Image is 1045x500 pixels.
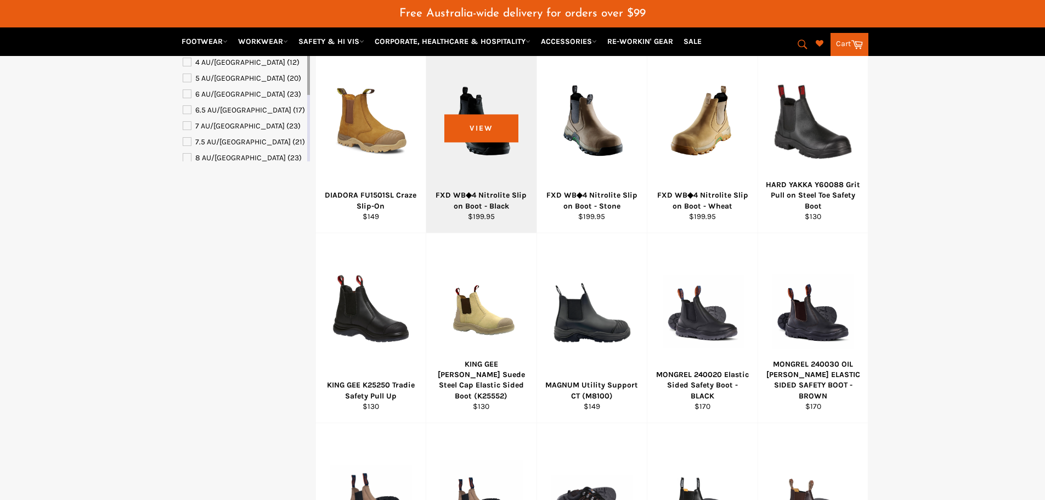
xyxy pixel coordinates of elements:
a: MONGREL 240020 Elastic Sided Safety Boot - BLACK - Workin' Gear MONGREL 240020 Elastic Sided Safe... [647,233,758,423]
span: View [444,114,518,142]
span: (12) [287,58,300,67]
img: MAGNUM Utility Support CT (M8100) - Workin' Gear [551,270,634,353]
div: FXD WB◆4 Nitrolite Slip on Boot - Black [433,190,530,211]
a: Cart [831,33,868,56]
div: $149 [323,211,419,222]
a: DIADORA FU1501SL Craze Slip-On - Workin' Gear DIADORA FU1501SL Craze Slip-On $149 [315,43,426,233]
a: MONGREL 240030 OIL KIP ELASTIC SIDED SAFETY BOOT - BROWN - Workin' Gear MONGREL 240030 OIL [PERSO... [758,233,868,423]
img: DIADORA FU1501SL Craze Slip-On - Workin' Gear [330,80,413,163]
a: CORPORATE, HEALTHCARE & HOSPITALITY [370,32,535,51]
span: (23) [287,89,301,99]
img: MONGREL 240020 Elastic Sided Safety Boot - BLACK - Workin' Gear [661,275,744,348]
span: 6 AU/[GEOGRAPHIC_DATA] [195,89,285,99]
img: FXD WB◆4 Nitrolite Slip on Boot - Wheat - Workin' Gear [661,80,744,163]
div: $199.95 [654,211,751,222]
div: $149 [544,401,640,412]
a: 8 AU/UK [183,152,305,164]
span: (23) [287,153,302,162]
div: $170 [765,401,861,412]
span: 6.5 AU/[GEOGRAPHIC_DATA] [195,105,291,115]
div: $199.95 [544,211,640,222]
a: 4 AU/UK [183,57,305,69]
div: MONGREL 240030 OIL [PERSON_NAME] ELASTIC SIDED SAFETY BOOT - BROWN [765,359,861,401]
a: 7 AU/UK [183,120,305,132]
a: SAFETY & HI VIS [294,32,369,51]
span: 5 AU/[GEOGRAPHIC_DATA] [195,74,285,83]
a: FXD WB◆4 Nitrolite Slip on Boot - Wheat - Workin' Gear FXD WB◆4 Nitrolite Slip on Boot - Wheat $1... [647,43,758,233]
a: SALE [679,32,706,51]
a: RE-WORKIN' GEAR [603,32,677,51]
a: MAGNUM Utility Support CT (M8100) - Workin' Gear MAGNUM Utility Support CT (M8100) $149 [536,233,647,423]
img: KING GEE K25250 Tradie Safety Pull Up [330,263,413,361]
a: 5 AU/UK [183,72,305,85]
div: $170 [654,401,751,412]
a: 7.5 AU/UK [183,136,305,148]
div: $130 [433,401,530,412]
div: $130 [765,211,861,222]
a: FOOTWEAR [177,32,232,51]
img: FXD WB◆4 Nitrolite Slip on Boot - Stone - Workin' Gear [551,81,634,162]
a: FXD WB◆4 Nitrolite Slip on Boot - Stone - Workin' Gear FXD WB◆4 Nitrolite Slip on Boot - Stone $1... [536,43,647,233]
div: DIADORA FU1501SL Craze Slip-On [323,190,419,211]
span: 7.5 AU/[GEOGRAPHIC_DATA] [195,137,291,147]
span: 7 AU/[GEOGRAPHIC_DATA] [195,121,285,131]
span: (23) [286,121,301,131]
span: (20) [287,74,301,83]
span: Free Australia-wide delivery for orders over $99 [399,8,646,19]
a: KING GEE K25250 Tradie Safety Pull Up KING GEE K25250 Tradie Safety Pull Up $130 [315,233,426,423]
div: HARD YAKKA Y60088 Grit Pull on Steel Toe Safety Boot [765,179,861,211]
div: KING GEE [PERSON_NAME] Suede Steel Cap Elastic Sided Boot (K25552) [433,359,530,401]
a: ACCESSORIES [536,32,601,51]
div: FXD WB◆4 Nitrolite Slip on Boot - Stone [544,190,640,211]
span: 8 AU/[GEOGRAPHIC_DATA] [195,153,286,162]
span: (21) [292,137,305,147]
div: KING GEE K25250 Tradie Safety Pull Up [323,380,419,401]
a: KING GEE Wills Suede Steel Cap Elastic Sided Boot (K25552) - Workin' Gear KING GEE [PERSON_NAME] ... [426,233,536,423]
span: (17) [293,105,305,115]
img: MONGREL 240030 OIL KIP ELASTIC SIDED SAFETY BOOT - BROWN - Workin' Gear [772,274,855,349]
div: MONGREL 240020 Elastic Sided Safety Boot - BLACK [654,369,751,401]
div: MAGNUM Utility Support CT (M8100) [544,380,640,401]
a: Workin Gear WB4 FXD WB◆4 Nitrolite Slip on Boot - Black $199.95 View [426,43,536,233]
div: FXD WB◆4 Nitrolite Slip on Boot - Wheat [654,190,751,211]
span: 4 AU/[GEOGRAPHIC_DATA] [195,58,285,67]
a: HARD YAKKA Y60088 Grit Pull on Steel Toe Safety Boot - Workin' Gear HARD YAKKA Y60088 Grit Pull o... [758,43,868,233]
a: WORKWEAR [234,32,292,51]
img: HARD YAKKA Y60088 Grit Pull on Steel Toe Safety Boot - Workin' Gear [772,82,855,161]
a: 6.5 AU/UK [183,104,305,116]
img: KING GEE Wills Suede Steel Cap Elastic Sided Boot (K25552) - Workin' Gear [440,280,523,343]
div: $130 [323,401,419,412]
a: 6 AU/UK [183,88,305,100]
